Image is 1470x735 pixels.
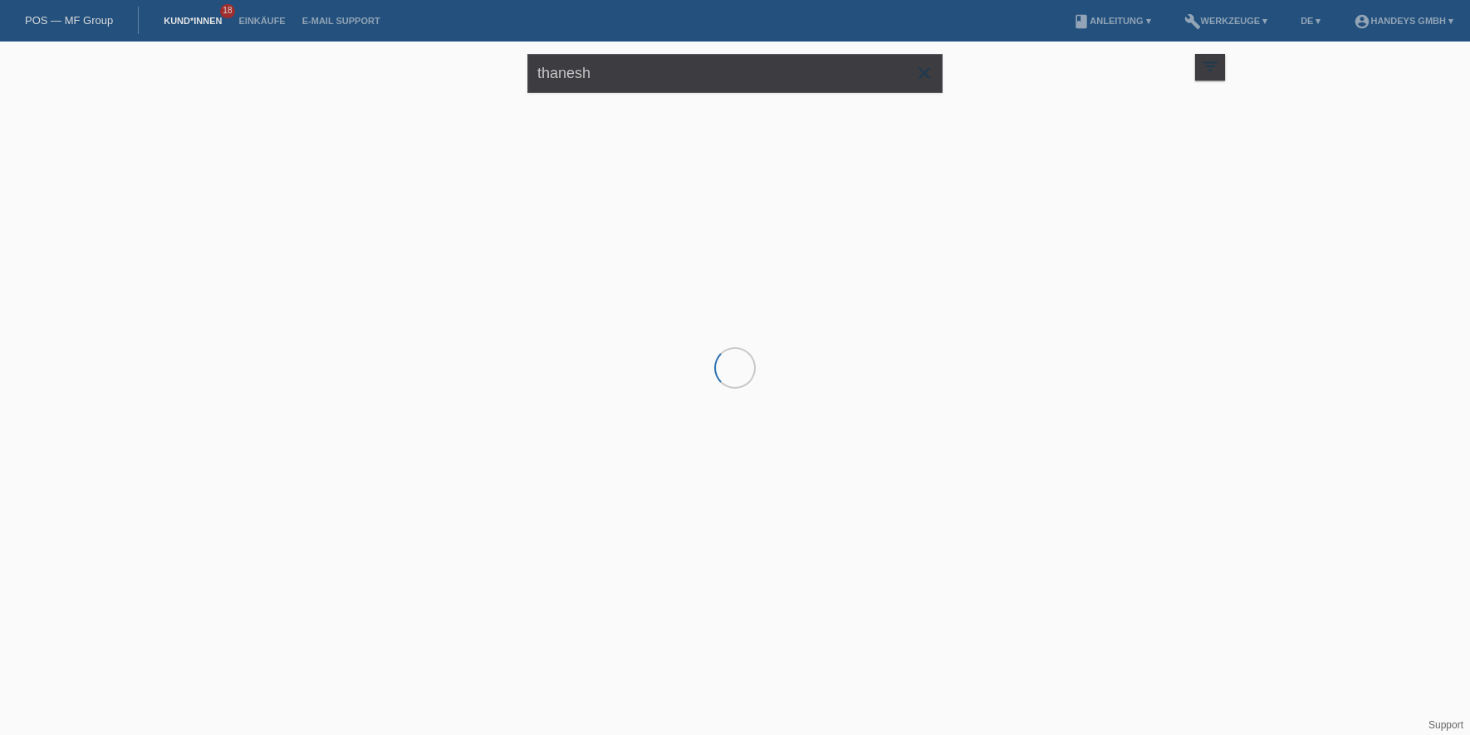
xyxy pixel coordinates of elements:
[1065,16,1159,26] a: bookAnleitung ▾
[230,16,293,26] a: Einkäufe
[294,16,389,26] a: E-Mail Support
[1292,16,1329,26] a: DE ▾
[1184,13,1201,30] i: build
[1176,16,1276,26] a: buildWerkzeuge ▾
[914,63,934,83] i: close
[155,16,230,26] a: Kund*innen
[25,14,113,27] a: POS — MF Group
[1201,57,1219,76] i: filter_list
[1345,16,1462,26] a: account_circleHandeys GmbH ▾
[220,4,235,18] span: 18
[1428,719,1463,731] a: Support
[527,54,943,93] input: Suche...
[1073,13,1090,30] i: book
[1354,13,1370,30] i: account_circle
